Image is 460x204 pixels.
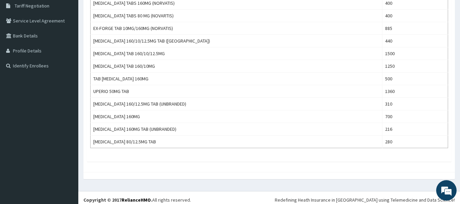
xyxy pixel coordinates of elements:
[91,35,382,47] td: [MEDICAL_DATA] 160/10/12.5MG TAB ([GEOGRAPHIC_DATA])
[382,110,448,123] td: 700
[382,10,448,22] td: 400
[275,197,455,203] div: Redefining Heath Insurance in [GEOGRAPHIC_DATA] using Telemedicine and Data Science!
[91,47,382,60] td: [MEDICAL_DATA] TAB 160/10/12.5MG
[382,98,448,110] td: 310
[91,22,382,35] td: EX-FORGE TAB 10MG/160MG (NORVATIS)
[91,110,382,123] td: [MEDICAL_DATA] 160MG
[91,98,382,110] td: [MEDICAL_DATA] 160/12.5MG TAB (UNBRANDED)
[382,136,448,148] td: 280
[382,60,448,73] td: 1250
[35,38,114,47] div: Chat with us now
[3,134,130,157] textarea: Type your message and hit 'Enter'
[112,3,128,20] div: Minimize live chat window
[91,123,382,136] td: [MEDICAL_DATA] 160MG TAB (UNBRANDED)
[91,60,382,73] td: [MEDICAL_DATA] TAB 160/10MG
[91,73,382,85] td: TAB [MEDICAL_DATA] 160MG
[13,34,28,51] img: d_794563401_company_1708531726252_794563401
[382,47,448,60] td: 1500
[382,73,448,85] td: 500
[15,3,49,9] span: Tariff Negotiation
[83,197,152,203] strong: Copyright © 2017 .
[382,123,448,136] td: 216
[382,85,448,98] td: 1360
[382,22,448,35] td: 885
[382,35,448,47] td: 440
[91,136,382,148] td: [MEDICAL_DATA] 80/12.5MG TAB
[91,85,382,98] td: UPERIO 50MG TAB
[39,60,94,128] span: We're online!
[91,10,382,22] td: [MEDICAL_DATA] TABS 80 MG (NOVARTIS)
[122,197,151,203] a: RelianceHMO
